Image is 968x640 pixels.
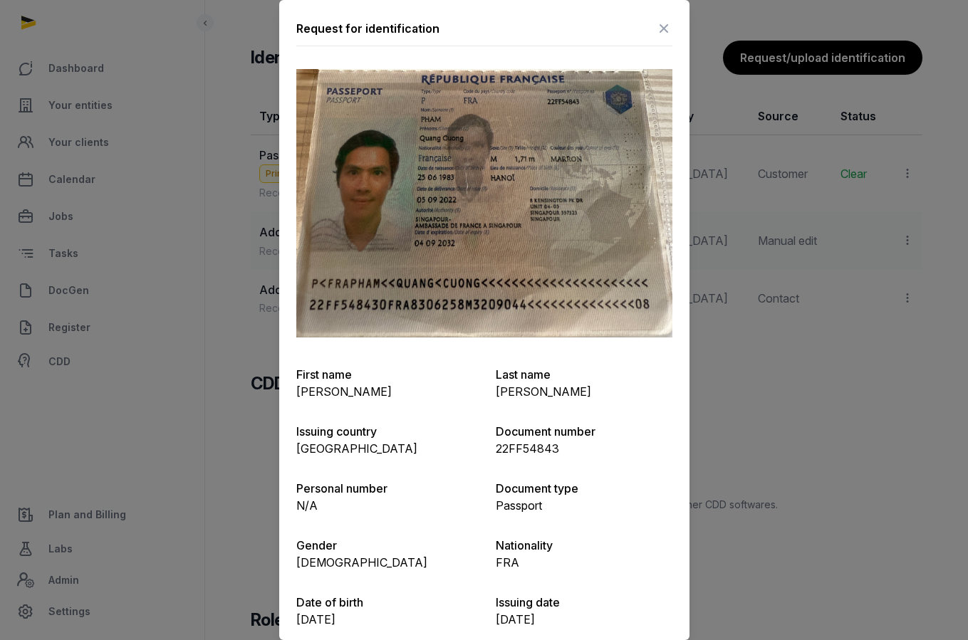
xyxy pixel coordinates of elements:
p: [GEOGRAPHIC_DATA] [296,440,473,457]
p: Issuing date [496,594,672,611]
p: [DEMOGRAPHIC_DATA] [296,554,473,571]
p: 22FF54843 [496,440,672,457]
p: Gender [296,537,473,554]
p: N/A [296,497,473,514]
p: Issuing country [296,423,473,440]
p: Passport [496,497,672,514]
p: [DATE] [296,611,473,628]
p: [DATE] [496,611,672,628]
p: Personal number [296,480,473,497]
p: [PERSON_NAME] [296,383,473,400]
p: Last name [496,366,672,383]
p: Document type [496,480,672,497]
p: [PERSON_NAME] [496,383,672,400]
img: onfido-1741667087IMG_6586.JPG [296,69,672,337]
p: Nationality [496,537,672,554]
p: First name [296,366,473,383]
div: Request for identification [296,20,439,37]
p: Document number [496,423,672,440]
p: Date of birth [296,594,473,611]
p: FRA [496,554,672,571]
